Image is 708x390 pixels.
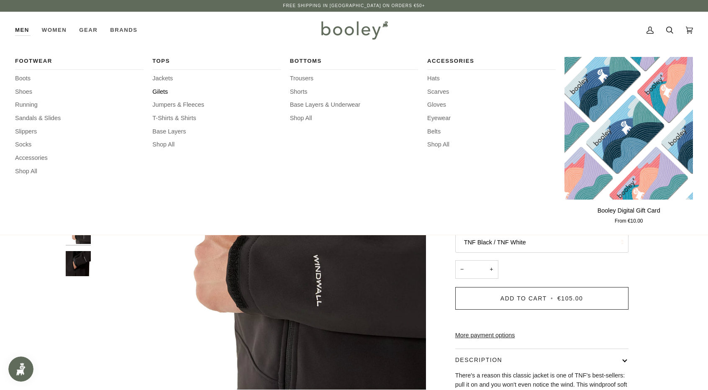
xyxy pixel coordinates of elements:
button: Add to Cart • €105.00 [455,287,628,310]
button: TNF Black / TNF White [455,232,628,253]
a: Jackets [152,74,281,83]
span: Add to Cart [500,295,547,302]
a: Eyewear [427,114,556,123]
iframe: Button to open loyalty program pop-up [8,357,33,382]
span: Women [42,26,67,34]
button: − [455,260,469,279]
a: Socks [15,140,144,149]
a: Shop All [15,167,144,176]
a: Booley Digital Gift Card [564,57,693,200]
a: Shop All [290,114,418,123]
span: Bottoms [290,57,418,65]
a: Base Layers [152,127,281,136]
a: Shop All [427,140,556,149]
a: Slippers [15,127,144,136]
a: Hats [427,74,556,83]
a: Trousers [290,74,418,83]
div: Men Footwear Boots Shoes Running Sandals & Slides Slippers Socks Accessories Shop All Tops Jacket... [15,12,36,49]
a: Booley Digital Gift Card [564,203,693,225]
span: €105.00 [557,295,583,302]
product-grid-item-variant: €10.00 [564,57,693,200]
a: Base Layers & Underwear [290,100,418,110]
span: From €10.00 [615,218,643,225]
p: Free Shipping in [GEOGRAPHIC_DATA] on Orders €50+ [283,3,425,9]
a: Boots [15,74,144,83]
a: More payment options [455,331,628,340]
a: Accessories [427,57,556,70]
button: + [485,260,498,279]
input: Quantity [455,260,498,279]
a: Brands [104,12,144,49]
span: Gear [79,26,97,34]
a: Sandals & Slides [15,114,144,123]
a: Jumpers & Fleeces [152,100,281,110]
product-grid-item: Booley Digital Gift Card [564,57,693,225]
a: Bottoms [290,57,418,70]
span: Accessories [427,57,556,65]
a: Footwear [15,57,144,70]
a: Scarves [427,87,556,97]
span: Brands [110,26,137,34]
a: Men [15,12,36,49]
a: Belts [427,127,556,136]
p: Booley Digital Gift Card [598,206,660,216]
a: T-Shirts & Shirts [152,114,281,123]
span: Tops [152,57,281,65]
a: Shorts [290,87,418,97]
img: Booley [318,18,391,42]
button: Description [455,349,628,371]
a: Tops [152,57,281,70]
span: • [549,295,555,302]
a: Shoes [15,87,144,97]
a: Gilets [152,87,281,97]
img: The North Face Men's Apex Bionic Jacket TNF Black / TNF White - Booley Galway [66,251,91,276]
a: Running [15,100,144,110]
span: Footwear [15,57,144,65]
a: Gear [73,12,104,49]
a: Shop All [152,140,281,149]
a: Women [36,12,73,49]
a: Accessories [15,154,144,163]
a: Gloves [427,100,556,110]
